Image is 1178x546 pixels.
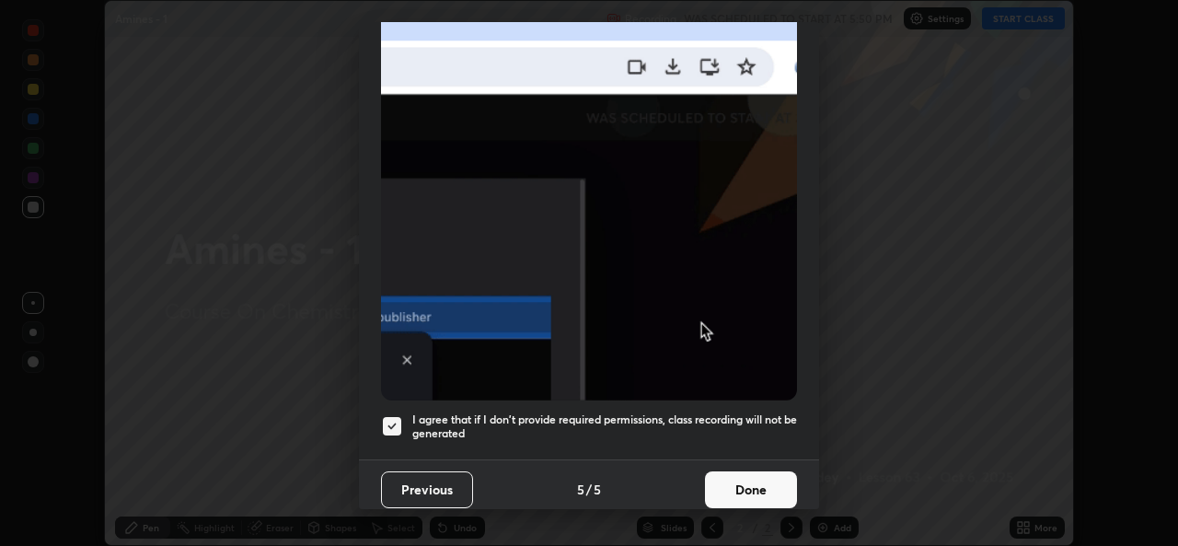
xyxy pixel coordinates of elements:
[594,480,601,499] h4: 5
[412,412,797,441] h5: I agree that if I don't provide required permissions, class recording will not be generated
[577,480,584,499] h4: 5
[705,471,797,508] button: Done
[586,480,592,499] h4: /
[381,471,473,508] button: Previous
